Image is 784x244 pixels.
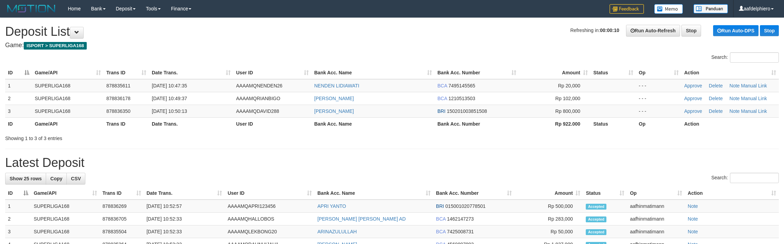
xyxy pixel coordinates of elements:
[636,66,681,79] th: Op: activate to sort column ascending
[5,200,31,213] td: 1
[591,117,636,130] th: Status
[447,108,487,114] span: Copy 150201003851508 to clipboard
[233,66,311,79] th: User ID: activate to sort column ascending
[32,66,104,79] th: Game/API: activate to sort column ascending
[233,117,311,130] th: User ID
[436,216,446,222] span: BCA
[586,216,606,222] span: Accepted
[681,66,779,79] th: Action: activate to sort column ascending
[32,117,104,130] th: Game/API
[5,42,779,49] h4: Game:
[730,83,740,88] a: Note
[636,79,681,92] td: - - -
[5,105,32,117] td: 3
[586,204,606,210] span: Accepted
[555,108,580,114] span: Rp 800,000
[654,4,683,14] img: Button%20Memo.svg
[519,66,591,79] th: Amount: activate to sort column ascending
[681,117,779,130] th: Action
[709,83,723,88] a: Delete
[448,96,475,101] span: Copy 1210513503 to clipboard
[711,173,779,183] label: Search:
[5,66,32,79] th: ID: activate to sort column descending
[515,187,583,200] th: Amount: activate to sort column ascending
[106,83,130,88] span: 878835611
[317,216,406,222] a: [PERSON_NAME] [PERSON_NAME] AD
[436,203,444,209] span: BRI
[311,117,435,130] th: Bank Acc. Name
[515,225,583,238] td: Rp 50,000
[610,4,644,14] img: Feedback.jpg
[685,187,779,200] th: Action: activate to sort column ascending
[32,105,104,117] td: SUPERLIGA168
[437,83,447,88] span: BCA
[225,225,315,238] td: AAAAMQLEKBONG20
[730,96,740,101] a: Note
[71,176,81,181] span: CSV
[46,173,67,184] a: Copy
[570,28,619,33] span: Refreshing in:
[684,108,702,114] a: Approve
[314,96,354,101] a: [PERSON_NAME]
[311,66,435,79] th: Bank Acc. Name: activate to sort column ascending
[688,229,698,234] a: Note
[144,225,225,238] td: [DATE] 10:52:33
[627,213,685,225] td: aafhinmatimann
[5,132,321,142] div: Showing 1 to 3 of 3 entries
[627,225,685,238] td: aafhinmatimann
[760,25,779,36] a: Stop
[104,66,149,79] th: Trans ID: activate to sort column ascending
[317,203,346,209] a: APRI YANTO
[5,79,32,92] td: 1
[741,83,767,88] a: Manual Link
[693,4,728,13] img: panduan.png
[106,108,130,114] span: 878836350
[32,92,104,105] td: SUPERLIGA168
[5,225,31,238] td: 3
[586,229,606,235] span: Accepted
[445,203,486,209] span: Copy 015001020778501 to clipboard
[152,108,187,114] span: [DATE] 10:50:13
[152,96,187,101] span: [DATE] 10:49:37
[583,187,627,200] th: Status: activate to sort column ascending
[236,108,279,114] span: AAAAMQDAVID288
[315,187,433,200] th: Bank Acc. Name: activate to sort column ascending
[5,117,32,130] th: ID
[684,83,702,88] a: Approve
[713,25,759,36] a: Run Auto-DPS
[435,117,519,130] th: Bank Acc. Number
[149,117,233,130] th: Date Trans.
[5,156,779,170] h1: Latest Deposit
[225,213,315,225] td: AAAAMQHALLOBOS
[236,83,283,88] span: AAAAMQNENDEN26
[447,216,474,222] span: Copy 1462147273 to clipboard
[437,108,445,114] span: BRI
[152,83,187,88] span: [DATE] 10:47:35
[314,83,359,88] a: NENDEN LIDIAWATI
[144,187,225,200] th: Date Trans.: activate to sort column ascending
[437,96,447,101] span: BCA
[558,83,580,88] span: Rp 20,000
[31,213,100,225] td: SUPERLIGA168
[50,176,62,181] span: Copy
[627,200,685,213] td: aafhinmatimann
[236,96,280,101] span: AAAAMQRIANBIGO
[730,108,740,114] a: Note
[688,203,698,209] a: Note
[32,79,104,92] td: SUPERLIGA168
[100,225,144,238] td: 878835504
[149,66,233,79] th: Date Trans.: activate to sort column ascending
[5,187,31,200] th: ID: activate to sort column descending
[31,200,100,213] td: SUPERLIGA168
[5,213,31,225] td: 2
[5,173,46,184] a: Show 25 rows
[515,213,583,225] td: Rp 283,000
[5,3,57,14] img: MOTION_logo.png
[104,117,149,130] th: Trans ID
[591,66,636,79] th: Status: activate to sort column ascending
[66,173,85,184] a: CSV
[636,105,681,117] td: - - -
[709,96,723,101] a: Delete
[741,108,767,114] a: Manual Link
[144,200,225,213] td: [DATE] 10:52:57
